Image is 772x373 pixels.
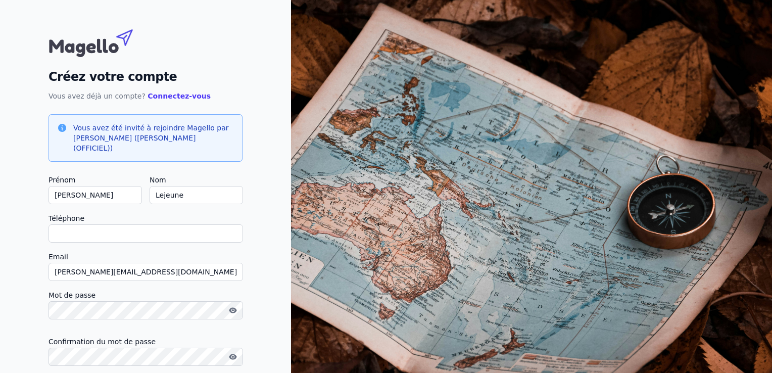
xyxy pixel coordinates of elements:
p: Vous avez déjà un compte? [49,90,243,102]
label: Mot de passe [49,289,243,301]
label: Email [49,251,243,263]
label: Confirmation du mot de passe [49,336,243,348]
img: Magello [49,24,155,60]
h3: Vous avez été invité à rejoindre Magello par [PERSON_NAME] ([PERSON_NAME] (OFFICIEL)) [73,123,234,153]
label: Nom [150,174,243,186]
a: Connectez-vous [148,92,211,100]
label: Prénom [49,174,141,186]
h2: Créez votre compte [49,68,243,86]
label: Téléphone [49,212,243,224]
